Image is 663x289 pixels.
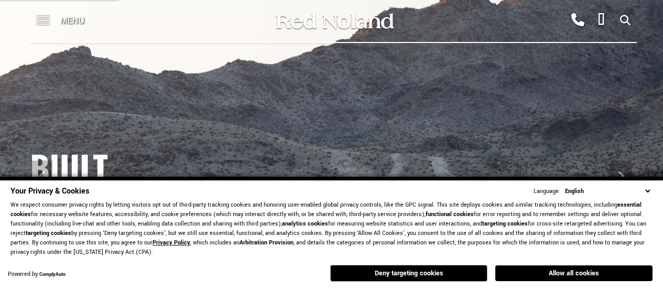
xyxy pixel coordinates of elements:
[240,239,294,247] strong: Arbitration Provision
[282,220,328,228] strong: analytics cookies
[534,188,560,195] div: Language:
[10,200,653,257] p: We respect consumer privacy rights by letting visitors opt out of third-party tracking cookies an...
[10,186,89,197] span: Your Privacy & Cookies
[562,186,653,196] select: Language Select
[611,160,632,192] div: Next
[8,271,66,278] div: Powered by
[39,271,66,278] a: ComplyAuto
[31,160,52,192] div: Previous
[482,220,528,228] strong: targeting cookies
[274,12,395,30] img: Red Noland Auto Group
[26,229,71,237] strong: targeting cookies
[330,265,487,282] button: Deny targeting cookies
[495,265,653,281] button: Allow all cookies
[153,239,190,247] a: Privacy Policy
[426,210,474,218] strong: functional cookies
